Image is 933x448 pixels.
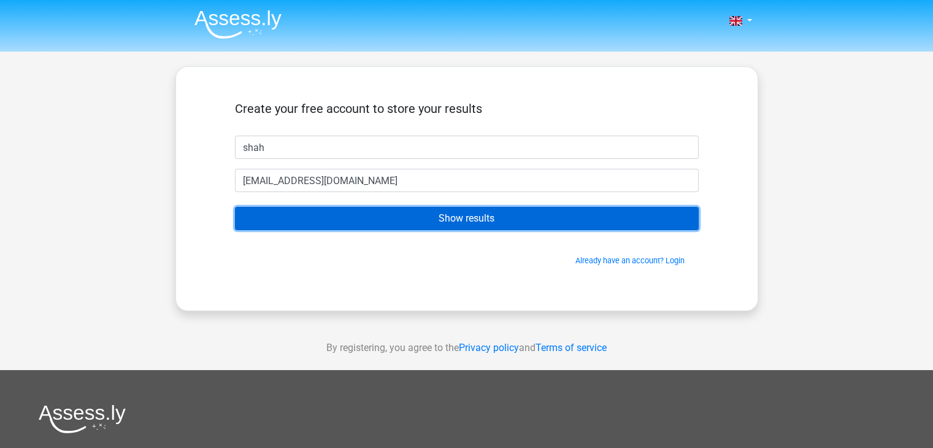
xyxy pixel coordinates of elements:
[235,169,699,192] input: Email
[235,207,699,230] input: Show results
[194,10,282,39] img: Assessly
[459,342,519,353] a: Privacy policy
[235,101,699,116] h5: Create your free account to store your results
[575,256,685,265] a: Already have an account? Login
[536,342,607,353] a: Terms of service
[39,404,126,433] img: Assessly logo
[235,136,699,159] input: First name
